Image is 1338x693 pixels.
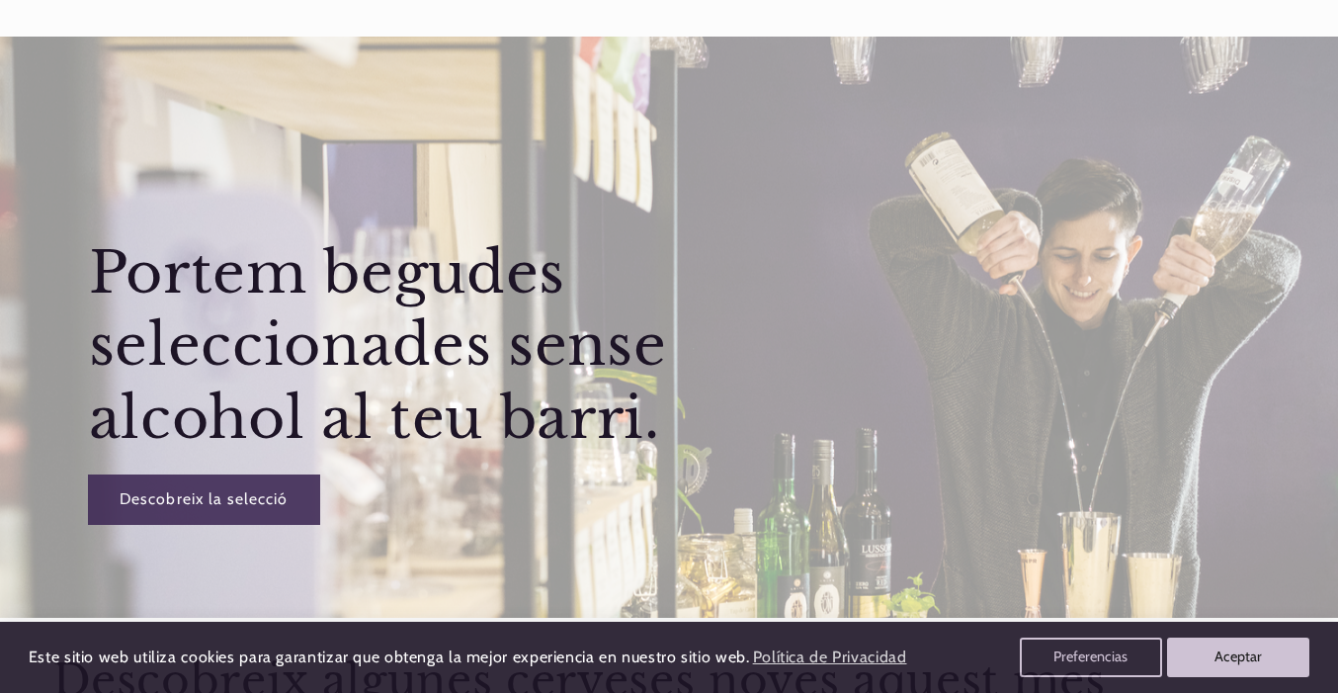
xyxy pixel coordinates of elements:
[88,236,721,455] h2: Portem begudes seleccionades sense alcohol al teu barri.
[88,476,318,524] a: Descobreix la selecció
[1020,638,1162,677] button: Preferencias
[29,648,750,666] span: Este sitio web utiliza cookies para garantizar que obtenga la mejor experiencia en nuestro sitio ...
[749,641,909,675] a: Política de Privacidad (opens in a new tab)
[1167,638,1309,677] button: Aceptar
